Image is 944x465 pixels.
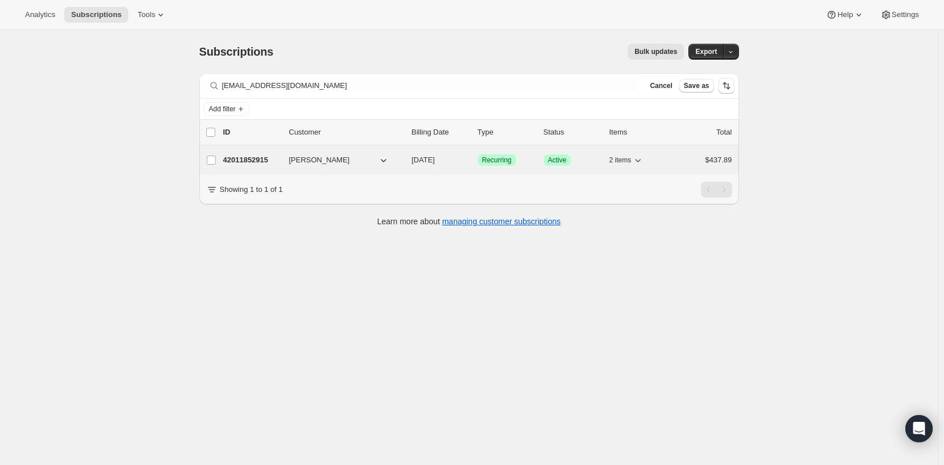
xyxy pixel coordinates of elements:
[478,127,534,138] div: Type
[222,78,639,94] input: Filter subscribers
[223,152,732,168] div: 42011852915[PERSON_NAME][DATE]SuccessRecurringSuccessActive2 items$437.89
[684,81,709,90] span: Save as
[892,10,919,19] span: Settings
[688,44,724,60] button: Export
[609,156,632,165] span: 2 items
[695,47,717,56] span: Export
[634,47,677,56] span: Bulk updates
[223,154,280,166] p: 42011852915
[609,152,644,168] button: 2 items
[874,7,926,23] button: Settings
[223,127,280,138] p: ID
[679,79,714,93] button: Save as
[705,156,732,164] span: $437.89
[412,156,435,164] span: [DATE]
[412,127,469,138] p: Billing Date
[837,10,853,19] span: Help
[64,7,128,23] button: Subscriptions
[548,156,567,165] span: Active
[716,127,732,138] p: Total
[282,151,396,169] button: [PERSON_NAME]
[209,104,236,114] span: Add filter
[719,78,734,94] button: Sort the results
[71,10,122,19] span: Subscriptions
[204,102,249,116] button: Add filter
[905,415,933,442] div: Open Intercom Messenger
[289,154,350,166] span: [PERSON_NAME]
[482,156,512,165] span: Recurring
[819,7,871,23] button: Help
[544,127,600,138] p: Status
[220,184,283,195] p: Showing 1 to 1 of 1
[223,127,732,138] div: IDCustomerBilling DateTypeStatusItemsTotal
[131,7,173,23] button: Tools
[18,7,62,23] button: Analytics
[442,217,561,226] a: managing customer subscriptions
[199,45,274,58] span: Subscriptions
[628,44,684,60] button: Bulk updates
[25,10,55,19] span: Analytics
[289,127,403,138] p: Customer
[377,216,561,227] p: Learn more about
[701,182,732,198] nav: Pagination
[650,81,672,90] span: Cancel
[645,79,676,93] button: Cancel
[137,10,155,19] span: Tools
[609,127,666,138] div: Items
